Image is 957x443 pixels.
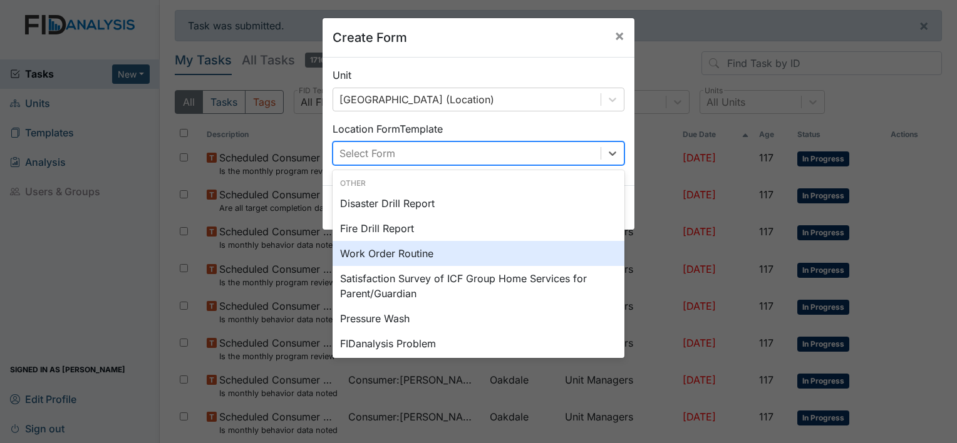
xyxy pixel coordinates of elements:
button: Close [604,18,634,53]
h5: Create Form [333,28,407,47]
div: Satisfaction Survey of ICF Group Home Services for Parent/Guardian [333,266,624,306]
div: Work Order Routine [333,241,624,266]
div: Disaster Drill Report [333,191,624,216]
label: Location Form Template [333,121,443,136]
div: Fire Drill Report [333,216,624,241]
div: FIDanalysis Problem [333,331,624,356]
div: Other [333,178,624,189]
div: [GEOGRAPHIC_DATA] (Location) [339,92,494,107]
label: Unit [333,68,351,83]
div: Pressure Wash [333,306,624,331]
span: × [614,26,624,44]
div: Select Form [339,146,395,161]
div: HVAC PM [333,356,624,381]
